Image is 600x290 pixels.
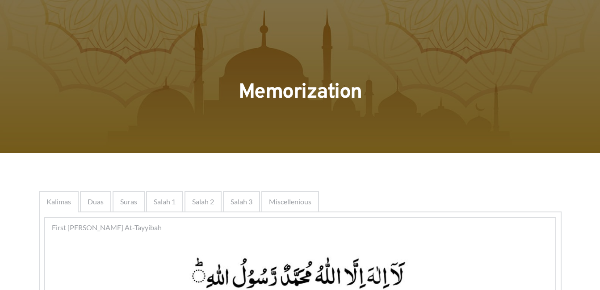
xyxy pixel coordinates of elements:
span: First [PERSON_NAME] At-Tayyibah [52,222,162,233]
span: Salah 3 [231,196,252,207]
span: Salah 1 [154,196,176,207]
span: Duas [88,196,104,207]
span: Miscellenious [269,196,311,207]
span: Salah 2 [192,196,214,207]
span: Suras [120,196,137,207]
span: Kalimas [46,196,71,207]
span: Memorization [239,79,362,106]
